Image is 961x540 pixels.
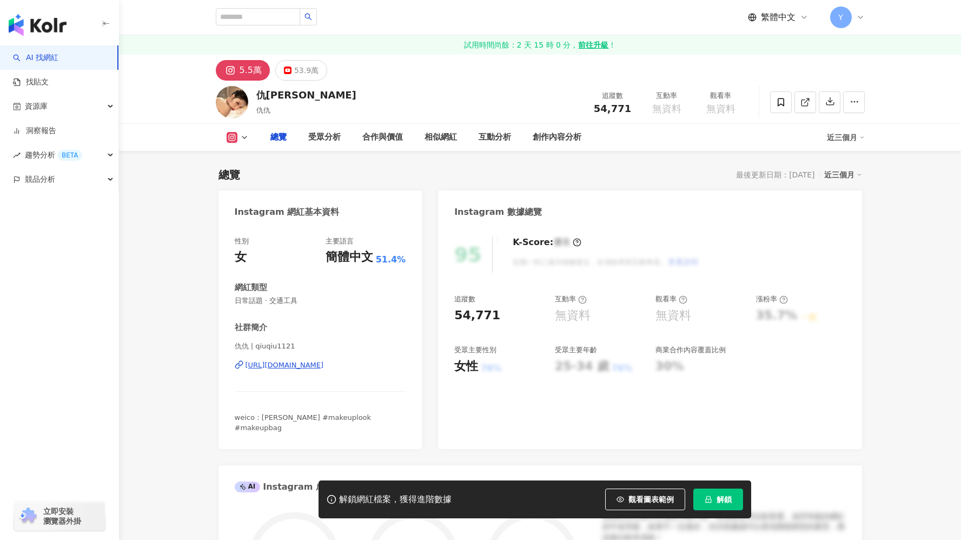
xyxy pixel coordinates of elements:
[655,294,687,304] div: 觀看率
[216,86,248,118] img: KOL Avatar
[57,150,82,161] div: BETA
[605,489,685,510] button: 觀看圖表範例
[454,206,542,218] div: Instagram 數據總覽
[705,496,712,503] span: lock
[25,167,55,192] span: 競品分析
[555,345,597,355] div: 受眾主要年齡
[235,413,372,431] span: weico：[PERSON_NAME] #makeuplook #makeupbag
[17,508,38,525] img: chrome extension
[736,170,814,179] div: 最後更新日期：[DATE]
[13,52,58,63] a: searchAI 找網紅
[761,11,796,23] span: 繁體中文
[827,129,865,146] div: 近三個月
[270,131,287,144] div: 總覽
[655,307,691,324] div: 無資料
[9,14,67,36] img: logo
[246,360,324,370] div: [URL][DOMAIN_NAME]
[700,90,741,101] div: 觀看率
[555,307,591,324] div: 無資料
[824,168,862,182] div: 近三個月
[376,254,406,266] span: 51.4%
[326,236,354,246] div: 主要語言
[235,206,340,218] div: Instagram 網紅基本資料
[25,94,48,118] span: 資源庫
[362,131,403,144] div: 合作與價值
[454,294,475,304] div: 追蹤數
[256,106,270,114] span: 仇仇
[235,341,406,351] span: 仇仇 | qiuqiu1121
[592,90,633,101] div: 追蹤數
[235,322,267,333] div: 社群簡介
[25,143,82,167] span: 趨勢分析
[454,307,500,324] div: 54,771
[119,35,961,55] a: 試用時間尚餘：2 天 15 時 0 分，前往升級！
[235,249,247,266] div: 女
[240,63,262,78] div: 5.5萬
[628,495,674,504] span: 觀看圖表範例
[513,236,581,248] div: K-Score :
[578,39,608,50] strong: 前往升級
[294,63,319,78] div: 53.9萬
[646,90,687,101] div: 互動率
[555,294,587,304] div: 互動率
[594,103,631,114] span: 54,771
[308,131,341,144] div: 受眾分析
[14,502,105,531] a: chrome extension立即安裝 瀏覽器外掛
[717,495,732,504] span: 解鎖
[275,60,327,81] button: 53.9萬
[13,77,49,88] a: 找貼文
[43,506,81,526] span: 立即安裝 瀏覽器外掛
[235,236,249,246] div: 性別
[256,88,356,102] div: 仇[PERSON_NAME]
[425,131,457,144] div: 相似網紅
[454,345,496,355] div: 受眾主要性別
[756,294,788,304] div: 漲粉率
[326,249,373,266] div: 簡體中文
[652,103,681,114] span: 無資料
[655,345,726,355] div: 商業合作內容覆蓋比例
[216,60,270,81] button: 5.5萬
[235,282,267,293] div: 網紅類型
[13,126,56,136] a: 洞察報告
[454,358,478,375] div: 女性
[235,296,406,306] span: 日常話題 · 交通工具
[235,360,406,370] a: [URL][DOMAIN_NAME]
[479,131,511,144] div: 互動分析
[706,103,735,114] span: 無資料
[218,167,240,182] div: 總覽
[339,494,452,505] div: 解鎖網紅檔案，獲得進階數據
[304,13,312,21] span: search
[13,152,21,159] span: rise
[838,11,843,23] span: Y
[693,489,743,510] button: 解鎖
[533,131,581,144] div: 創作內容分析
